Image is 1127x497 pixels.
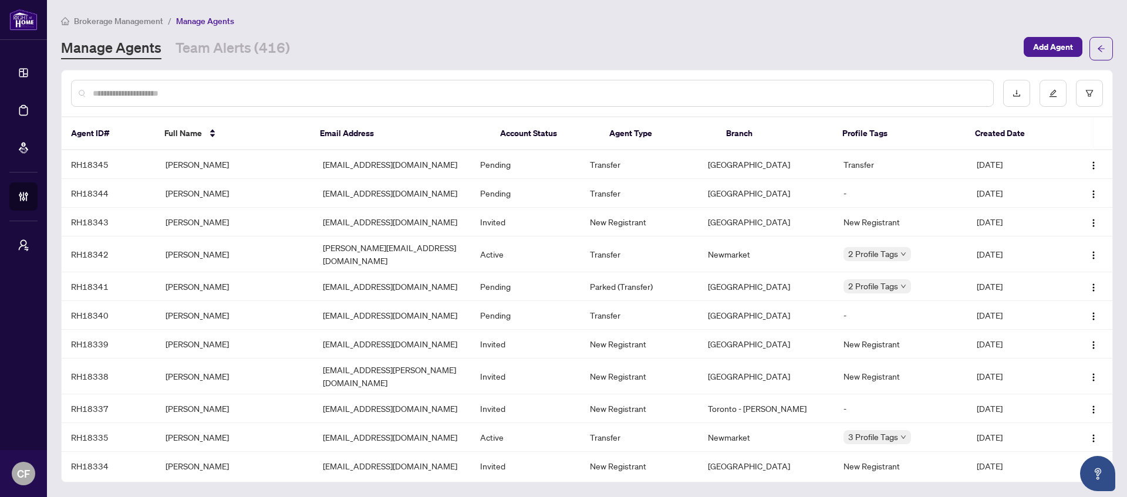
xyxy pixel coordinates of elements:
[1089,283,1098,292] img: Logo
[1085,89,1094,97] span: filter
[9,9,38,31] img: logo
[699,272,834,301] td: [GEOGRAPHIC_DATA]
[18,239,29,251] span: user-switch
[62,179,156,208] td: RH18344
[155,117,311,150] th: Full Name
[313,423,471,452] td: [EMAIL_ADDRESS][DOMAIN_NAME]
[1084,399,1103,418] button: Logo
[156,301,313,330] td: [PERSON_NAME]
[471,179,581,208] td: Pending
[156,208,313,236] td: [PERSON_NAME]
[699,330,834,359] td: [GEOGRAPHIC_DATA]
[156,394,313,423] td: [PERSON_NAME]
[62,117,155,150] th: Agent ID#
[1089,434,1098,443] img: Logo
[834,179,968,208] td: -
[164,127,202,140] span: Full Name
[1080,456,1115,491] button: Open asap
[1084,428,1103,447] button: Logo
[699,452,834,481] td: [GEOGRAPHIC_DATA]
[967,208,1062,236] td: [DATE]
[62,394,156,423] td: RH18337
[62,301,156,330] td: RH18340
[471,423,581,452] td: Active
[581,452,699,481] td: New Registrant
[581,394,699,423] td: New Registrant
[1089,251,1098,260] img: Logo
[313,150,471,179] td: [EMAIL_ADDRESS][DOMAIN_NAME]
[491,117,600,150] th: Account Status
[1089,161,1098,170] img: Logo
[581,272,699,301] td: Parked (Transfer)
[967,236,1062,272] td: [DATE]
[471,236,581,272] td: Active
[966,117,1059,150] th: Created Date
[313,208,471,236] td: [EMAIL_ADDRESS][DOMAIN_NAME]
[717,117,834,150] th: Branch
[62,150,156,179] td: RH18345
[967,359,1062,394] td: [DATE]
[967,330,1062,359] td: [DATE]
[313,236,471,272] td: [PERSON_NAME][EMAIL_ADDRESS][DOMAIN_NAME]
[313,330,471,359] td: [EMAIL_ADDRESS][DOMAIN_NAME]
[699,423,834,452] td: Newmarket
[1089,340,1098,350] img: Logo
[1089,312,1098,321] img: Logo
[699,394,834,423] td: Toronto - [PERSON_NAME]
[471,452,581,481] td: Invited
[900,251,906,257] span: down
[311,117,491,150] th: Email Address
[176,38,290,59] a: Team Alerts (416)
[1084,306,1103,324] button: Logo
[699,208,834,236] td: [GEOGRAPHIC_DATA]
[156,179,313,208] td: [PERSON_NAME]
[62,359,156,394] td: RH18338
[156,330,313,359] td: [PERSON_NAME]
[156,236,313,272] td: [PERSON_NAME]
[471,150,581,179] td: Pending
[967,272,1062,301] td: [DATE]
[833,117,965,150] th: Profile Tags
[848,247,898,261] span: 2 Profile Tags
[1084,245,1103,263] button: Logo
[1084,367,1103,386] button: Logo
[168,14,171,28] li: /
[699,301,834,330] td: [GEOGRAPHIC_DATA]
[17,465,30,482] span: CF
[471,208,581,236] td: Invited
[1013,89,1021,97] span: download
[699,236,834,272] td: Newmarket
[834,301,968,330] td: -
[1084,184,1103,202] button: Logo
[834,394,968,423] td: -
[848,430,898,444] span: 3 Profile Tags
[581,330,699,359] td: New Registrant
[967,452,1062,481] td: [DATE]
[848,279,898,293] span: 2 Profile Tags
[313,272,471,301] td: [EMAIL_ADDRESS][DOMAIN_NAME]
[471,330,581,359] td: Invited
[1084,334,1103,353] button: Logo
[1049,89,1057,97] span: edit
[581,301,699,330] td: Transfer
[471,272,581,301] td: Pending
[834,208,968,236] td: New Registrant
[62,330,156,359] td: RH18339
[471,301,581,330] td: Pending
[313,452,471,481] td: [EMAIL_ADDRESS][DOMAIN_NAME]
[62,208,156,236] td: RH18343
[313,394,471,423] td: [EMAIL_ADDRESS][DOMAIN_NAME]
[156,452,313,481] td: [PERSON_NAME]
[1024,37,1082,57] button: Add Agent
[1076,80,1103,107] button: filter
[156,272,313,301] td: [PERSON_NAME]
[1089,190,1098,199] img: Logo
[600,117,717,150] th: Agent Type
[967,423,1062,452] td: [DATE]
[61,38,161,59] a: Manage Agents
[699,150,834,179] td: [GEOGRAPHIC_DATA]
[967,301,1062,330] td: [DATE]
[834,452,968,481] td: New Registrant
[900,434,906,440] span: down
[61,17,69,25] span: home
